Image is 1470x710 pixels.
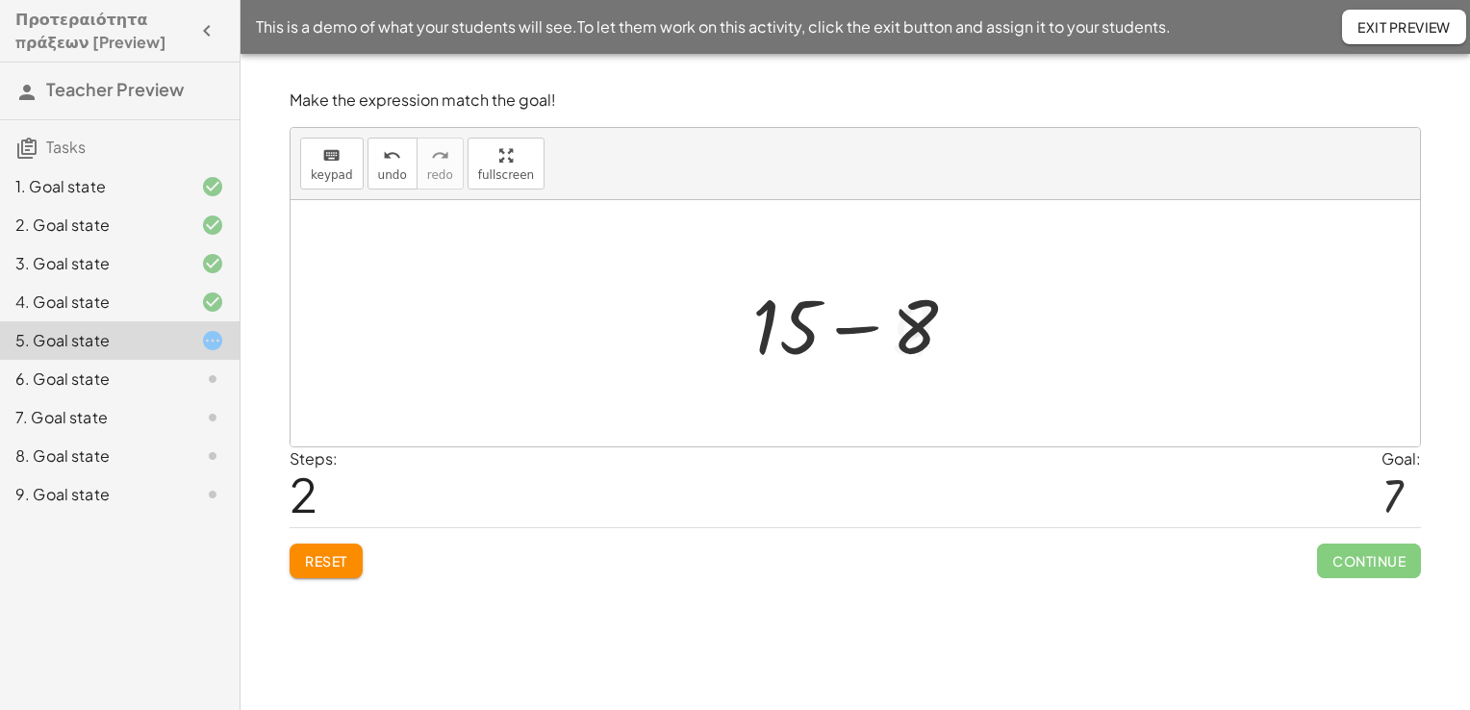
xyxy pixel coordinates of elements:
div: 8. Goal state [15,444,170,468]
button: Reset [290,544,363,578]
span: keypad [311,168,353,182]
span: redo [427,168,453,182]
div: 7. Goal state [15,406,170,429]
i: redo [431,144,449,167]
i: Task finished and correct. [201,175,224,198]
button: Exit Preview [1342,10,1466,44]
div: 4. Goal state [15,291,170,314]
i: Task started. [201,329,224,352]
i: Task finished and correct. [201,214,224,237]
span: Reset [305,552,347,570]
i: Task finished and correct. [201,291,224,314]
div: 6. Goal state [15,368,170,391]
span: Tasks [46,137,86,157]
div: Goal: [1381,447,1421,470]
p: Make the expression match the goal! [290,89,1421,112]
button: undoundo [367,138,418,190]
span: undo [378,168,407,182]
i: Task not started. [201,406,224,429]
div: 1. Goal state [15,175,170,198]
div: 2. Goal state [15,214,170,237]
button: fullscreen [468,138,545,190]
span: Teacher Preview [46,78,184,100]
i: undo [383,144,401,167]
span: This is a demo of what your students will see. To let them work on this activity, click the exit ... [256,15,1171,38]
button: keyboardkeypad [300,138,364,190]
h4: Προτεραιότητα πράξεων [Preview] [15,8,190,54]
div: 5. Goal state [15,329,170,352]
i: Task not started. [201,368,224,391]
div: 3. Goal state [15,252,170,275]
i: Task finished and correct. [201,252,224,275]
span: Exit Preview [1357,18,1451,36]
span: 2 [290,465,317,523]
div: 9. Goal state [15,483,170,506]
i: keyboard [322,144,341,167]
button: redoredo [417,138,464,190]
i: Task not started. [201,483,224,506]
i: Task not started. [201,444,224,468]
label: Steps: [290,448,338,469]
span: fullscreen [478,168,534,182]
